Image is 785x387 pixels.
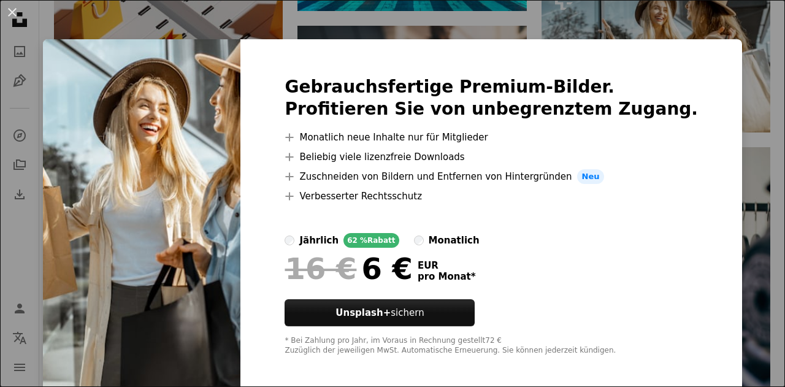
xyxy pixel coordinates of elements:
li: Monatlich neue Inhalte nur für Mitglieder [285,130,698,145]
li: Beliebig viele lizenzfreie Downloads [285,150,698,164]
input: monatlich [414,236,424,245]
h2: Gebrauchsfertige Premium-Bilder. Profitieren Sie von unbegrenztem Zugang. [285,76,698,120]
li: Zuschneiden von Bildern und Entfernen von Hintergründen [285,169,698,184]
div: monatlich [429,233,480,248]
div: * Bei Zahlung pro Jahr, im Voraus in Rechnung gestellt 72 € Zuzüglich der jeweiligen MwSt. Automa... [285,336,698,356]
span: EUR [418,260,476,271]
li: Verbesserter Rechtsschutz [285,189,698,204]
div: jährlich [299,233,339,248]
span: Neu [577,169,605,184]
input: jährlich62 %Rabatt [285,236,294,245]
span: pro Monat * [418,271,476,282]
span: 16 € [285,253,356,285]
button: Unsplash+sichern [285,299,475,326]
div: 6 € [285,253,412,285]
div: 62 % Rabatt [343,233,399,248]
strong: Unsplash+ [335,307,391,318]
